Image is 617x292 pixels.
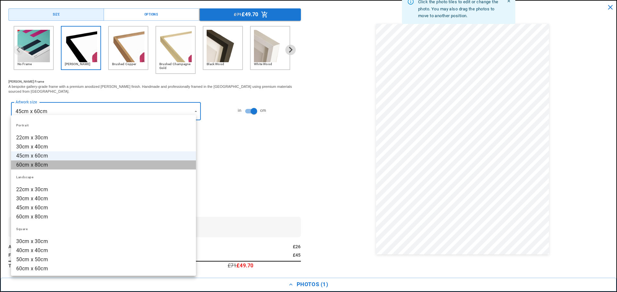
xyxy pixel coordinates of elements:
[11,142,196,151] li: 30cm x 40cm
[11,212,196,221] li: 60cm x 80cm
[11,264,196,273] li: 60cm x 60cm
[11,203,196,212] li: 45cm x 60cm
[11,169,196,185] li: Landscape
[11,118,196,133] li: Portrait
[505,234,614,289] iframe: Chatra live chat
[11,246,196,255] li: 40cm x 40cm
[11,237,196,246] li: 30cm x 30cm
[11,151,196,160] li: 45cm x 60cm
[11,255,196,264] li: 50cm x 50cm
[11,194,196,203] li: 30cm x 40cm
[11,221,196,237] li: Square
[11,185,196,194] li: 22cm x 30cm
[11,133,196,142] li: 22cm x 30cm
[11,160,196,169] li: 60cm x 80cm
